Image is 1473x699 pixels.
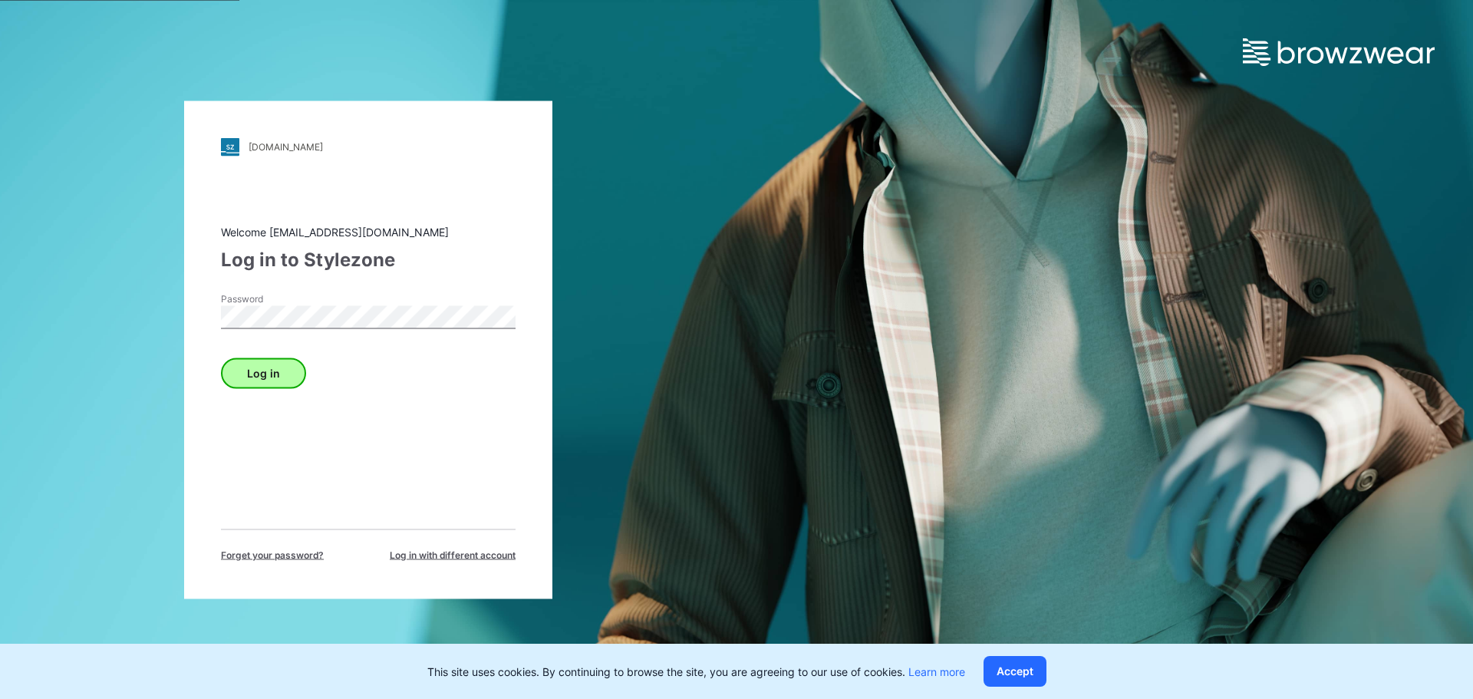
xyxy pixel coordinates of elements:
span: Forget your password? [221,548,324,562]
div: Log in to Stylezone [221,246,516,273]
img: browzwear-logo.e42bd6dac1945053ebaf764b6aa21510.svg [1243,38,1435,66]
img: stylezone-logo.562084cfcfab977791bfbf7441f1a819.svg [221,137,239,156]
label: Password [221,292,328,305]
div: Welcome [EMAIL_ADDRESS][DOMAIN_NAME] [221,223,516,239]
button: Accept [984,656,1046,687]
div: [DOMAIN_NAME] [249,141,323,153]
a: Learn more [908,665,965,678]
span: Log in with different account [390,548,516,562]
button: Log in [221,358,306,388]
p: This site uses cookies. By continuing to browse the site, you are agreeing to our use of cookies. [427,664,965,680]
a: [DOMAIN_NAME] [221,137,516,156]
